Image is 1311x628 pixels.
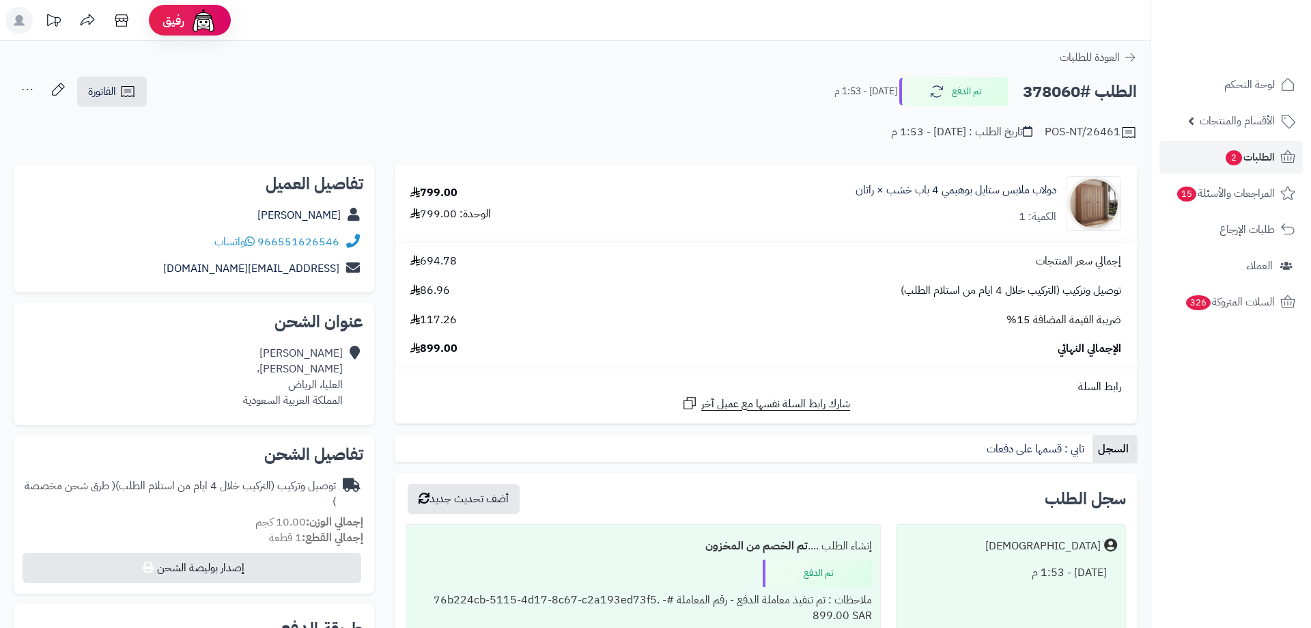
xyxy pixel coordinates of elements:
strong: إجمالي الوزن: [306,514,363,530]
a: طلبات الإرجاع [1159,213,1303,246]
span: شارك رابط السلة نفسها مع عميل آخر [701,396,850,412]
a: 966551626546 [257,234,339,250]
span: 694.78 [410,254,457,269]
div: [DATE] - 1:53 م [905,560,1117,586]
h2: تفاصيل العميل [25,176,363,192]
a: السلات المتروكة326 [1159,286,1303,318]
span: 86.96 [410,283,450,299]
div: إنشاء الطلب .... [414,533,872,560]
button: إصدار بوليصة الشحن [23,553,361,583]
button: أضف تحديث جديد [408,484,520,514]
div: الوحدة: 799.00 [410,206,491,222]
img: 1749977265-1-90x90.jpg [1067,176,1120,231]
a: تحديثات المنصة [36,7,70,38]
span: إجمالي سعر المنتجات [1036,254,1121,269]
a: [PERSON_NAME] [257,207,341,223]
div: POS-NT/26461 [1045,124,1137,141]
span: طلبات الإرجاع [1220,220,1275,239]
div: [DEMOGRAPHIC_DATA] [985,538,1101,554]
span: 899.00 [410,341,457,357]
span: 15 [1177,187,1196,202]
span: ضريبة القيمة المضافة 15% [1006,312,1121,328]
div: [PERSON_NAME] [PERSON_NAME]، العليا، الرياض المملكة العربية السعودية [243,346,343,408]
strong: إجمالي القطع: [302,530,363,546]
a: واتساب [214,234,255,250]
a: دولاب ملابس ستايل بوهيمي 4 باب خشب × راتان [856,182,1056,198]
h2: عنوان الشحن [25,314,363,330]
button: تم الدفع [899,77,1009,106]
small: 1 قطعة [269,530,363,546]
div: تاريخ الطلب : [DATE] - 1:53 م [891,124,1032,140]
span: السلات المتروكة [1185,292,1275,312]
h2: تفاصيل الشحن [25,446,363,463]
a: شارك رابط السلة نفسها مع عميل آخر [681,395,850,412]
a: الطلبات2 [1159,141,1303,174]
a: العملاء [1159,249,1303,282]
a: [EMAIL_ADDRESS][DOMAIN_NAME] [163,260,339,277]
span: لوحة التحكم [1224,75,1275,94]
div: توصيل وتركيب (التركيب خلال 4 ايام من استلام الطلب) [25,478,336,510]
div: تم الدفع [763,560,872,587]
span: الطلبات [1224,148,1275,167]
a: العودة للطلبات [1060,49,1137,66]
span: رفيق [163,12,184,29]
small: [DATE] - 1:53 م [834,85,897,98]
span: المراجعات والأسئلة [1176,184,1275,203]
span: الفاتورة [88,83,116,100]
span: توصيل وتركيب (التركيب خلال 4 ايام من استلام الطلب) [901,283,1121,299]
span: الأقسام والمنتجات [1200,111,1275,131]
a: لوحة التحكم [1159,68,1303,101]
span: العملاء [1246,256,1273,275]
span: العودة للطلبات [1060,49,1120,66]
span: ( طرق شحن مخصصة ) [25,478,336,510]
small: 10.00 كجم [255,514,363,530]
div: الكمية: 1 [1019,209,1056,225]
div: رابط السلة [400,379,1131,395]
span: الإجمالي النهائي [1058,341,1121,357]
a: تابي : قسمها على دفعات [981,435,1092,463]
div: 799.00 [410,185,457,201]
span: 117.26 [410,312,457,328]
h3: سجل الطلب [1045,491,1126,507]
span: 326 [1186,295,1211,310]
img: logo-2.png [1218,35,1298,64]
a: الفاتورة [77,77,147,107]
a: السجل [1092,435,1137,463]
img: ai-face.png [190,7,217,34]
h2: الطلب #378060 [1023,78,1137,106]
span: 2 [1226,150,1242,165]
a: المراجعات والأسئلة15 [1159,177,1303,210]
b: تم الخصم من المخزون [705,538,808,554]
